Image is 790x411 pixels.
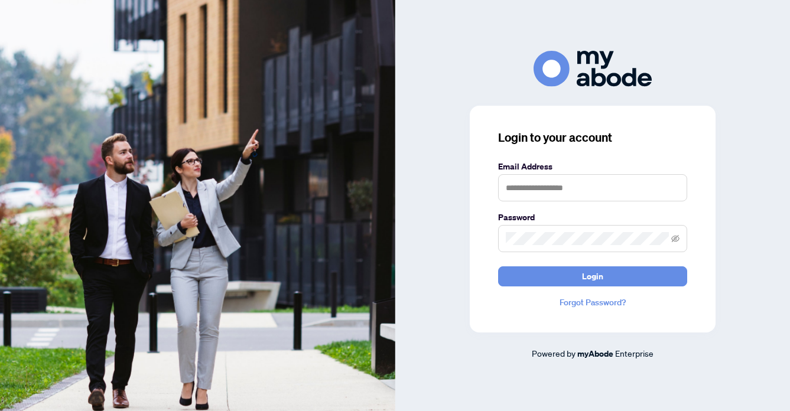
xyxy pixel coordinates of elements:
button: Login [498,266,687,286]
span: Powered by [532,348,576,358]
h3: Login to your account [498,129,687,146]
a: myAbode [577,347,613,360]
label: Password [498,211,687,224]
span: Login [582,267,603,286]
span: Enterprise [615,348,654,358]
label: Email Address [498,160,687,173]
a: Forgot Password? [498,296,687,309]
img: ma-logo [534,51,652,87]
span: eye-invisible [671,234,680,243]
